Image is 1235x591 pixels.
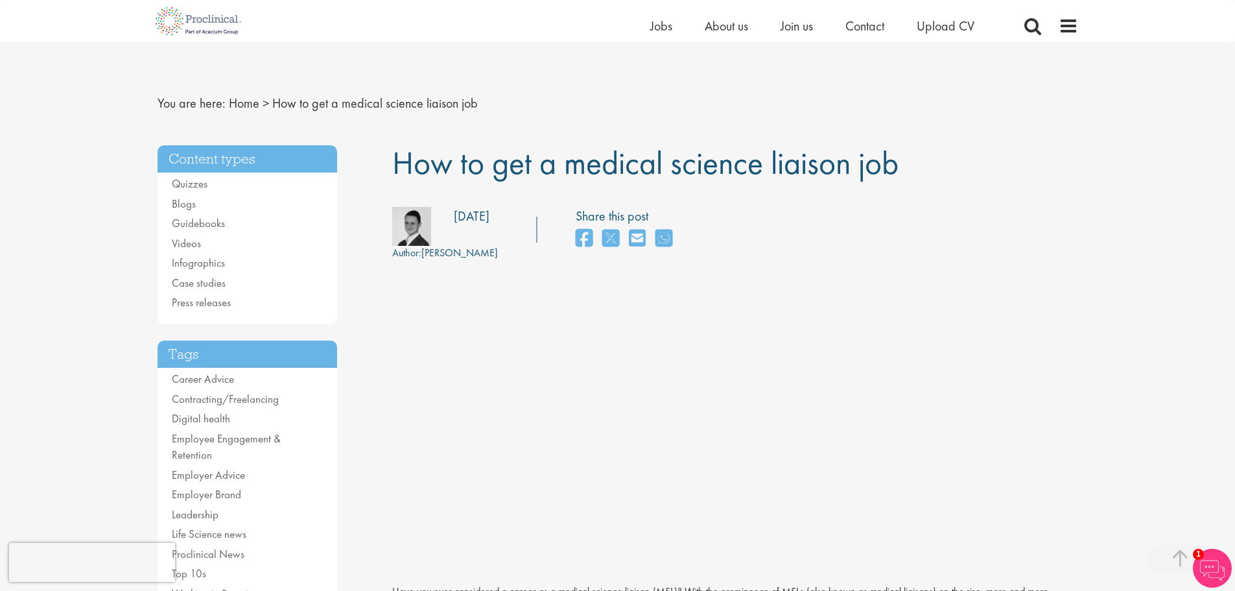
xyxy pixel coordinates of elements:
a: breadcrumb link [229,95,259,112]
iframe: How to become a medical science liaison [392,295,911,580]
a: Jobs [650,18,672,34]
a: About us [705,18,748,34]
a: Career Advice [172,372,234,386]
a: Upload CV [917,18,974,34]
a: Employer Advice [172,468,245,482]
a: Employee Engagement & Retention [172,431,281,463]
a: Quizzes [172,176,207,191]
span: 1 [1193,549,1204,560]
div: [PERSON_NAME] [392,246,498,261]
iframe: reCAPTCHA [9,543,175,582]
a: Proclinical News [172,547,244,561]
img: Chatbot [1193,549,1232,588]
a: Top 10s [172,566,206,581]
span: How to get a medical science liaison job [392,142,899,184]
a: Digital health [172,411,230,426]
label: Share this post [576,207,679,226]
span: Author: [392,246,421,259]
a: share on twitter [602,225,619,253]
a: Leadership [172,507,218,522]
a: Videos [172,236,201,250]
img: bdc0b4ec-42d7-4011-3777-08d5c2039240 [392,207,431,246]
a: Contracting/Freelancing [172,392,279,406]
a: Join us [781,18,813,34]
a: Life Science news [172,527,246,541]
a: Employer Brand [172,487,241,501]
a: Contact [845,18,884,34]
a: Guidebooks [172,216,225,230]
a: Case studies [172,276,226,290]
a: Blogs [172,197,196,211]
span: > [263,95,269,112]
a: share on whats app [655,225,672,253]
h3: Content types [158,145,338,173]
a: Press releases [172,295,231,309]
a: share on email [629,225,646,253]
span: How to get a medical science liaison job [272,95,478,112]
a: Infographics [172,256,225,270]
h3: Tags [158,341,338,368]
div: [DATE] [454,207,489,226]
a: share on facebook [576,225,593,253]
span: You are here: [158,95,226,112]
